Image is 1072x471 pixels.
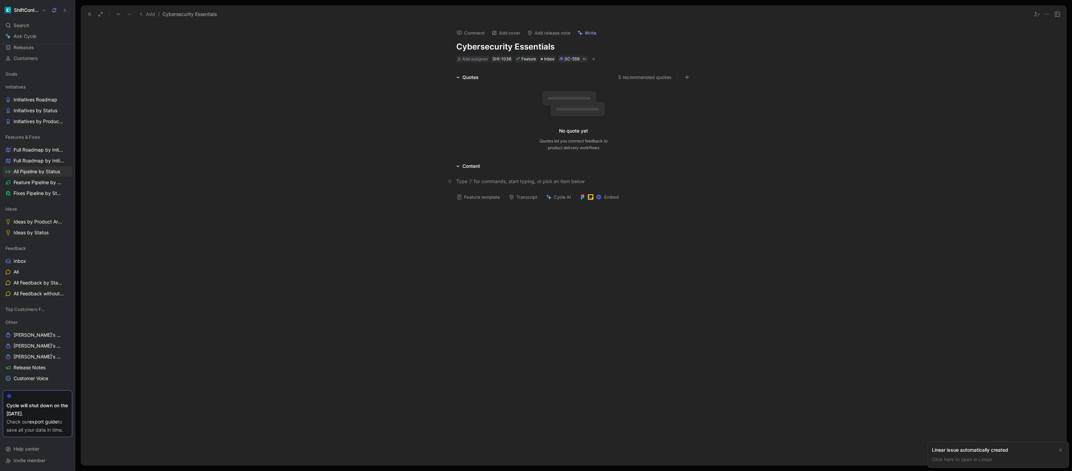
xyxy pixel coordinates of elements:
[454,73,481,81] div: Quotes
[14,332,63,338] span: [PERSON_NAME]'s Work
[14,44,34,51] span: Releases
[14,290,64,297] span: All Feedback without Insights
[577,192,622,202] button: Embed
[6,401,69,418] div: Cycle will shut down on the [DATE].
[14,218,63,225] span: Ideas by Product Area
[540,138,608,151] div: Quotes let you connect feedback to product delivery workflows
[3,304,72,314] div: Top Customers Feedback
[3,217,72,227] a: Ideas by Product Area
[3,188,72,198] a: Fixes Pipeline by Status
[932,446,1054,454] div: Linear issue automatically created
[14,446,39,452] span: Help center
[14,364,45,371] span: Release Notes
[3,373,72,384] a: Customer Voice
[454,28,488,38] button: Comment
[3,243,72,299] div: FeedbackInboxAllAll Feedback by StatusAll Feedback without Insights
[3,53,72,63] a: Customers
[462,162,480,170] div: Content
[14,157,65,164] span: Full Roadmap by Initiatives/Status
[29,419,58,425] a: export guide
[559,127,588,135] div: No quote yet
[3,82,72,126] div: InitiativesInitiatives RoadmapInitiatives by StatusInitiatives by Product Area
[14,96,57,103] span: Initiatives Roadmap
[932,456,992,462] a: Click here to open in Linear
[14,168,60,175] span: All Pipeline by Status
[3,317,72,327] div: Other
[3,105,72,116] a: Initiatives by Status
[3,132,72,198] div: Features & FixesFull Roadmap by InitiativesFull Roadmap by Initiatives/StatusAll Pipeline by Stat...
[14,229,49,236] span: Ideas by Status
[14,21,29,30] span: Search
[14,353,63,360] span: [PERSON_NAME]'s Work
[5,306,47,313] span: Top Customers Feedback
[3,5,48,15] button: ShiftControlShiftControl
[14,457,45,463] span: Invite member
[14,190,63,197] span: Fixes Pipeline by Status
[5,245,26,252] span: Feedback
[3,132,72,142] div: Features & Fixes
[3,289,72,299] a: All Feedback without Insights
[3,31,72,41] a: Ask Cycle
[14,107,57,114] span: Initiatives by Status
[462,73,479,81] div: Quotes
[3,204,72,214] div: Ideas
[574,28,599,38] button: Write
[3,243,72,253] div: Feedback
[5,71,17,77] span: Goals
[14,269,19,275] span: All
[5,83,26,90] span: Initiatives
[3,116,72,126] a: Initiatives by Product Area
[3,166,72,177] a: All Pipeline by Status
[14,375,48,382] span: Customer Voice
[14,179,64,186] span: Feature Pipeline by Status
[3,278,72,288] a: All Feedback by Status
[14,118,64,125] span: Initiatives by Product Area
[454,192,503,202] button: Feature template
[14,146,64,153] span: Full Roadmap by Initiatives
[3,204,72,238] div: IdeasIdeas by Product AreaIdeas by Status
[138,10,157,18] button: Add
[585,30,596,36] span: Write
[14,32,36,40] span: Ask Cycle
[3,352,72,362] a: [PERSON_NAME]'s Work
[544,56,554,62] span: Inbox
[6,418,69,434] div: Check our to save all your data in time.
[3,304,72,316] div: Top Customers Feedback
[462,56,488,61] span: Add assignee
[3,82,72,92] div: Initiatives
[3,42,72,53] a: Releases
[524,28,574,38] button: Add release note
[3,156,72,166] a: Full Roadmap by Initiatives/Status
[4,7,11,14] img: ShiftControl
[14,258,26,264] span: Inbox
[5,205,17,212] span: Ideas
[3,20,72,31] div: Search
[564,56,579,62] div: SC-559
[14,55,38,62] span: Customers
[543,192,574,202] button: Cycle AI
[158,10,160,18] span: /
[14,279,63,286] span: All Feedback by Status
[3,228,72,238] a: Ideas by Status
[3,317,72,384] div: Other[PERSON_NAME]'s Work[PERSON_NAME]'s Work[PERSON_NAME]'s WorkRelease NotesCustomer Voice
[3,362,72,373] a: Release Notes
[456,41,691,52] h1: Cybersecurity Essentials
[3,341,72,351] a: [PERSON_NAME]'s Work
[3,69,72,81] div: Goals
[516,56,536,62] div: Feature
[3,444,72,454] div: Help center
[3,69,72,79] div: Goals
[3,455,72,466] div: Invite member
[516,57,520,61] img: 🌱
[5,319,18,326] span: Other
[618,73,672,81] button: 5 recommended quotes
[493,56,511,62] div: SHI-1036
[3,267,72,277] a: All
[3,256,72,266] a: Inbox
[5,134,40,140] span: Features & Fixes
[506,192,540,202] button: Transcript
[3,95,72,105] a: Initiatives Roadmap
[489,28,523,38] button: Add cover
[3,330,72,340] a: [PERSON_NAME]'s Work
[515,56,537,62] div: 🌱Feature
